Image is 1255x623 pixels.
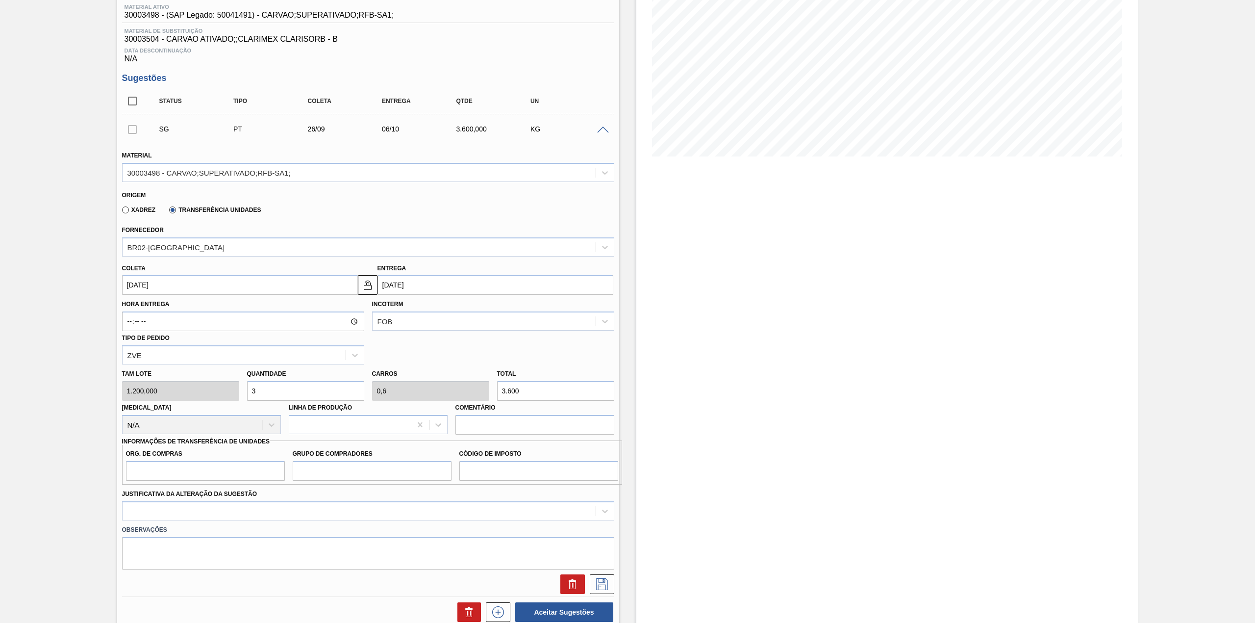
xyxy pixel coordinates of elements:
div: UN [528,98,613,104]
label: Coleta [122,265,146,272]
span: Material de Substituição [125,28,612,34]
div: KG [528,125,613,133]
label: Entrega [377,265,406,272]
span: 30003504 - CARVAO ATIVADO;;CLARIMEX CLARISORB - B [125,35,612,44]
label: Xadrez [122,207,156,213]
div: Entrega [379,98,464,104]
button: Aceitar Sugestões [515,602,613,622]
label: Informações de Transferência de Unidades [122,438,270,445]
label: [MEDICAL_DATA] [122,404,172,411]
div: Aceitar Sugestões [510,601,614,623]
label: Tipo de pedido [122,335,170,341]
label: Origem [122,192,146,199]
label: Tam lote [122,367,239,381]
div: Salvar Sugestão [585,574,614,594]
div: 30003498 - CARVAO;SUPERATIVADO;RFB-SA1; [127,168,291,177]
label: Total [497,370,516,377]
img: locked [362,279,374,291]
div: FOB [377,317,393,326]
label: Material [122,152,152,159]
div: Pedido de Transferência [231,125,316,133]
button: locked [358,275,377,295]
label: Justificativa da Alteração da Sugestão [122,491,257,497]
span: Data Descontinuação [125,48,612,53]
div: Nova sugestão [481,602,510,622]
div: Tipo [231,98,316,104]
div: 3.600,000 [453,125,538,133]
label: Transferência Unidades [169,207,261,213]
div: Sugestão Criada [157,125,242,133]
label: Código de Imposto [459,447,618,461]
div: N/A [122,44,614,63]
label: Linha de Produção [289,404,352,411]
label: Observações [122,523,614,537]
div: 06/10/2025 [379,125,464,133]
label: Org. de Compras [126,447,285,461]
div: Coleta [305,98,390,104]
span: Material ativo [125,4,394,10]
div: Status [157,98,242,104]
div: 26/09/2025 [305,125,390,133]
label: Hora Entrega [122,297,364,311]
div: ZVE [127,351,142,359]
h3: Sugestões [122,73,614,83]
label: Fornecedor [122,227,164,234]
label: Comentário [455,401,614,415]
label: Grupo de Compradores [293,447,452,461]
span: 30003498 - (SAP Legado: 50041491) - CARVAO;SUPERATIVADO;RFB-SA1; [125,11,394,20]
div: Qtde [453,98,538,104]
label: Quantidade [247,370,286,377]
input: dd/mm/yyyy [122,275,358,295]
div: Excluir Sugestão [555,574,585,594]
div: BR02-[GEOGRAPHIC_DATA] [127,243,225,251]
label: Carros [372,370,398,377]
input: dd/mm/yyyy [377,275,613,295]
label: Incoterm [372,301,403,308]
div: Excluir Sugestões [452,602,481,622]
